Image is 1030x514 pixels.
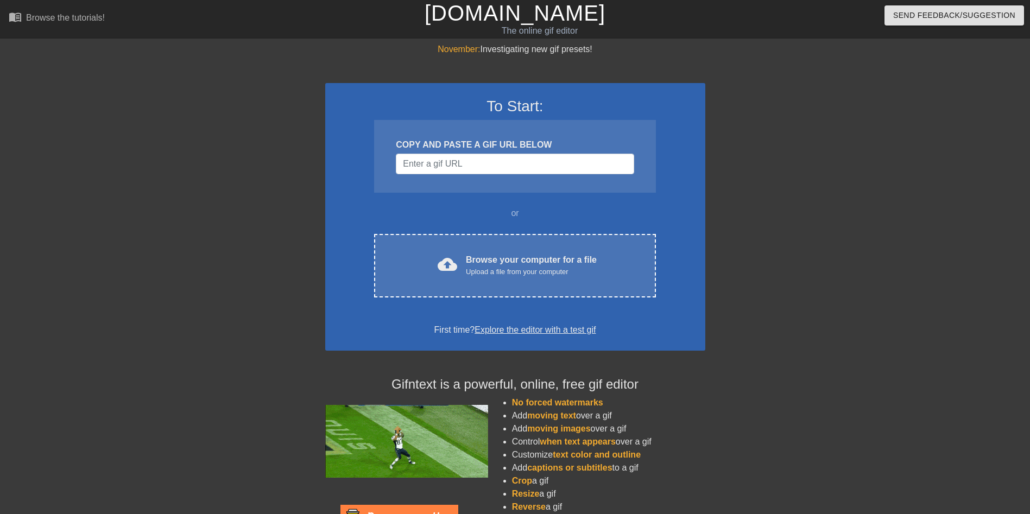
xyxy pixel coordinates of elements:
[512,448,705,461] li: Customize
[512,474,705,487] li: a gif
[512,476,532,485] span: Crop
[438,45,480,54] span: November:
[9,10,22,23] span: menu_book
[475,325,596,334] a: Explore the editor with a test gif
[527,411,576,420] span: moving text
[396,138,634,151] div: COPY AND PASTE A GIF URL BELOW
[540,437,616,446] span: when text appears
[9,10,105,27] a: Browse the tutorials!
[438,255,457,274] span: cloud_upload
[512,435,705,448] li: Control over a gif
[553,450,641,459] span: text color and outline
[425,1,605,25] a: [DOMAIN_NAME]
[512,487,705,500] li: a gif
[349,24,730,37] div: The online gif editor
[396,154,634,174] input: Username
[512,422,705,435] li: Add over a gif
[893,9,1015,22] span: Send Feedback/Suggestion
[512,398,603,407] span: No forced watermarks
[466,266,597,277] div: Upload a file from your computer
[512,500,705,513] li: a gif
[353,207,677,220] div: or
[512,489,540,498] span: Resize
[512,409,705,422] li: Add over a gif
[512,502,546,511] span: Reverse
[325,405,488,478] img: football_small.gif
[512,461,705,474] li: Add to a gif
[26,13,105,22] div: Browse the tutorials!
[339,97,691,116] h3: To Start:
[325,377,705,392] h4: Gifntext is a powerful, online, free gif editor
[527,463,612,472] span: captions or subtitles
[339,323,691,337] div: First time?
[325,43,705,56] div: Investigating new gif presets!
[466,253,597,277] div: Browse your computer for a file
[527,424,590,433] span: moving images
[884,5,1024,26] button: Send Feedback/Suggestion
